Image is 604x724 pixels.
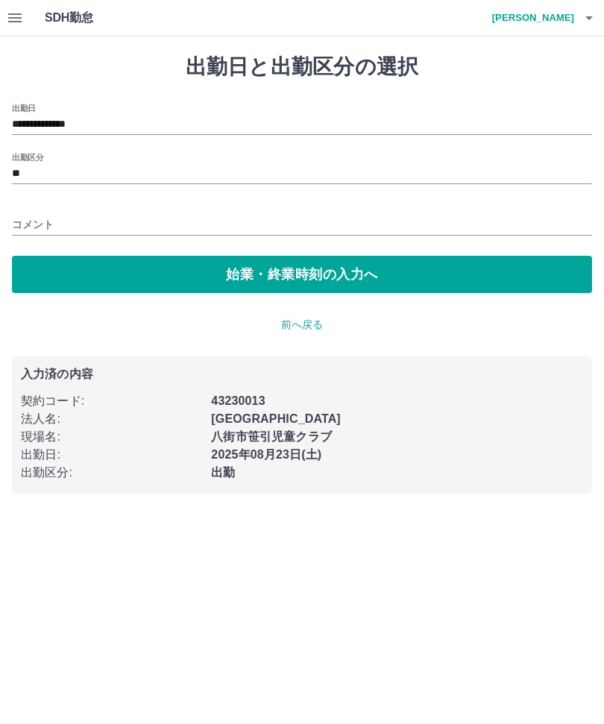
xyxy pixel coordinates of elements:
[12,256,592,293] button: 始業・終業時刻の入力へ
[211,394,265,407] b: 43230013
[21,428,202,446] p: 現場名 :
[21,446,202,464] p: 出勤日 :
[12,317,592,333] p: 前へ戻る
[211,430,332,443] b: 八街市笹引児童クラブ
[12,54,592,80] h1: 出勤日と出勤区分の選択
[12,151,43,163] label: 出勤区分
[21,368,583,380] p: 入力済の内容
[12,102,36,113] label: 出勤日
[211,466,235,479] b: 出勤
[21,392,202,410] p: 契約コード :
[21,464,202,482] p: 出勤区分 :
[211,448,321,461] b: 2025年08月23日(土)
[21,410,202,428] p: 法人名 :
[211,412,341,425] b: [GEOGRAPHIC_DATA]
